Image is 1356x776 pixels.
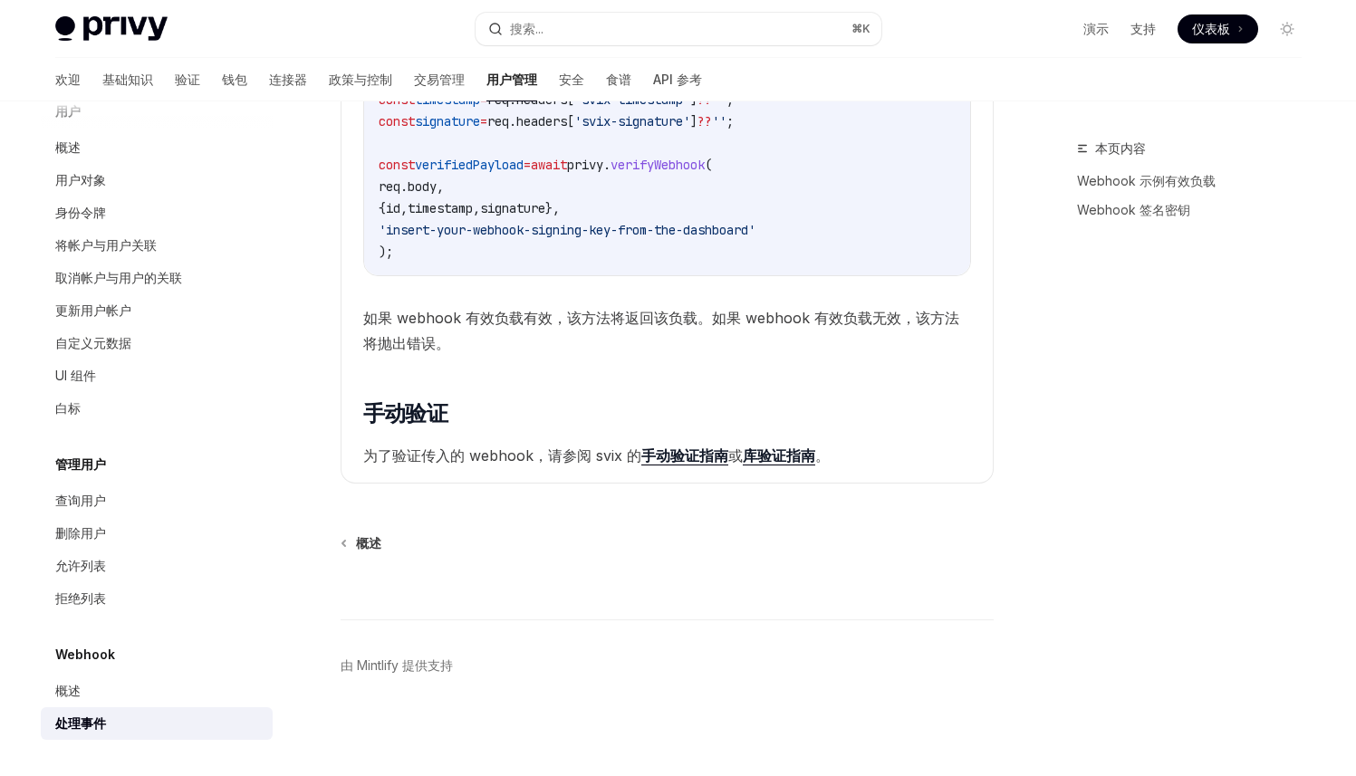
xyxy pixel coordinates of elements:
a: 交易管理 [414,58,465,101]
font: 验证 [175,72,200,87]
font: K [862,22,870,35]
font: Webhook [55,647,115,662]
span: . [603,157,611,173]
font: 由 Mintlify 提供支持 [341,657,453,673]
a: 概述 [41,131,273,164]
a: 概述 [41,675,273,707]
font: API 参考 [653,72,702,87]
font: 搜索... [510,21,543,36]
font: Webhook 签名密钥 [1077,202,1190,217]
span: 'insert-your-webhook-signing-key-from-the-dashboard' [379,222,755,238]
a: 欢迎 [55,58,81,101]
a: 身份令牌 [41,196,273,229]
font: 或 [728,446,743,465]
a: 钱包 [222,58,247,101]
span: verifiedPayload [415,157,524,173]
a: 支持 [1130,20,1156,38]
font: 政策与控制 [329,72,392,87]
a: 基础知识 [102,58,153,101]
a: 政策与控制 [329,58,392,101]
a: Webhook 签名密钥 [1077,196,1316,225]
font: 欢迎 [55,72,81,87]
span: signature [480,200,545,216]
a: API 参考 [653,58,702,101]
a: 删除用户 [41,517,273,550]
font: 食谱 [606,72,631,87]
span: '' [712,113,726,129]
span: const [379,113,415,129]
font: 概述 [356,535,381,551]
span: 'svix-signature' [574,113,690,129]
font: 库验证指南 [743,446,815,465]
a: 拒绝列表 [41,582,273,615]
img: 灯光标志 [55,16,168,42]
span: = [480,113,487,129]
span: = [524,157,531,173]
a: 食谱 [606,58,631,101]
font: 身份令牌 [55,205,106,220]
a: 将帐户与用户关联 [41,229,273,262]
span: , [400,200,408,216]
font: ⌘ [851,22,862,35]
a: 手动验证指南 [641,446,728,465]
span: ); [379,244,393,260]
font: 安全 [559,72,584,87]
a: 用户管理 [486,58,537,101]
font: 支持 [1130,21,1156,36]
a: 连接器 [269,58,307,101]
font: 基础知识 [102,72,153,87]
font: 用户对象 [55,172,106,187]
span: ?? [697,113,712,129]
font: 如果 webhook 有效负载有效，该方法将返回该负载。如果 webhook 有效负载无效，该方法将抛出错误。 [363,309,959,352]
span: ] [690,113,697,129]
font: 白标 [55,400,81,416]
font: 本页内容 [1095,140,1146,156]
span: privy [567,157,603,173]
font: 查询用户 [55,493,106,508]
span: ; [726,113,734,129]
a: 自定义元数据 [41,327,273,359]
a: 概述 [342,534,381,552]
font: 取消帐户与用户的关联 [55,270,182,285]
a: 安全 [559,58,584,101]
span: const [379,157,415,173]
font: 交易管理 [414,72,465,87]
font: 。 [815,446,830,465]
span: , [473,200,480,216]
font: 处理事件 [55,715,106,731]
span: headers [516,113,567,129]
font: Webhook 示例有效负载 [1077,173,1216,188]
span: [ [567,113,574,129]
span: }, [545,200,560,216]
font: 连接器 [269,72,307,87]
span: . [509,113,516,129]
font: 手动验证 [363,400,448,426]
font: 自定义元数据 [55,335,131,350]
a: 白标 [41,392,273,425]
font: 仪表板 [1192,21,1230,36]
font: 演示 [1083,21,1109,36]
a: 允许列表 [41,550,273,582]
span: req [487,113,509,129]
a: 库验证指南 [743,446,815,465]
a: 演示 [1083,20,1109,38]
font: 允许列表 [55,558,106,573]
a: 查询用户 [41,484,273,517]
font: 钱包 [222,72,247,87]
font: 将帐户与用户关联 [55,237,157,253]
font: 管理用户 [55,456,106,472]
span: . [400,178,408,195]
a: 仪表板 [1178,14,1258,43]
a: 用户对象 [41,164,273,196]
a: 验证 [175,58,200,101]
span: signature [415,113,480,129]
button: 搜索...⌘K [476,13,881,45]
font: 用户管理 [486,72,537,87]
span: req [379,178,400,195]
span: timestamp [408,200,473,216]
font: 概述 [55,139,81,155]
a: 更新用户帐户 [41,294,273,327]
a: 由 Mintlify 提供支持 [341,656,453,675]
font: UI 组件 [55,368,96,383]
font: 为了验证传入的 webhook，请参阅 svix 的 [363,446,641,465]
